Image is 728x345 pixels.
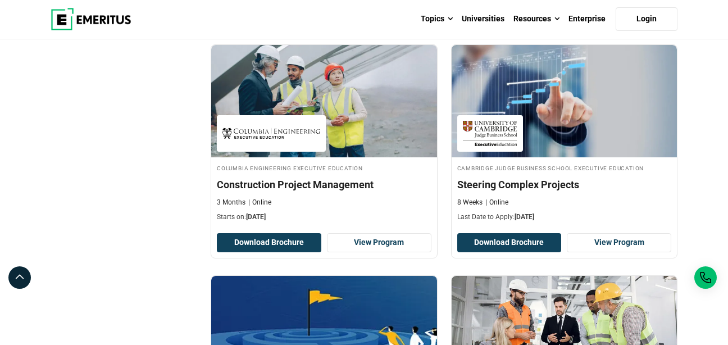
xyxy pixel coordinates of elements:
p: Online [485,198,508,207]
a: Login [616,7,677,31]
h4: Construction Project Management [217,178,431,192]
h4: Columbia Engineering Executive Education [217,163,431,172]
a: Project Management Course by Columbia Engineering Executive Education - October 30, 2025 Columbia... [211,45,437,228]
img: Steering Complex Projects | Online Project Management Course [452,45,677,157]
button: Download Brochure [217,233,321,252]
span: [DATE] [246,213,266,221]
img: Construction Project Management | Online Project Management Course [211,45,437,157]
h4: Cambridge Judge Business School Executive Education [457,163,672,172]
a: View Program [567,233,671,252]
p: Last Date to Apply: [457,212,672,222]
p: 3 Months [217,198,245,207]
img: Columbia Engineering Executive Education [222,121,320,146]
p: Starts on: [217,212,431,222]
span: [DATE] [515,213,534,221]
a: Project Management Course by Cambridge Judge Business School Executive Education - September 11, ... [452,45,677,228]
p: 8 Weeks [457,198,483,207]
a: View Program [327,233,431,252]
h4: Steering Complex Projects [457,178,672,192]
p: Online [248,198,271,207]
button: Download Brochure [457,233,562,252]
img: Cambridge Judge Business School Executive Education [463,121,517,146]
